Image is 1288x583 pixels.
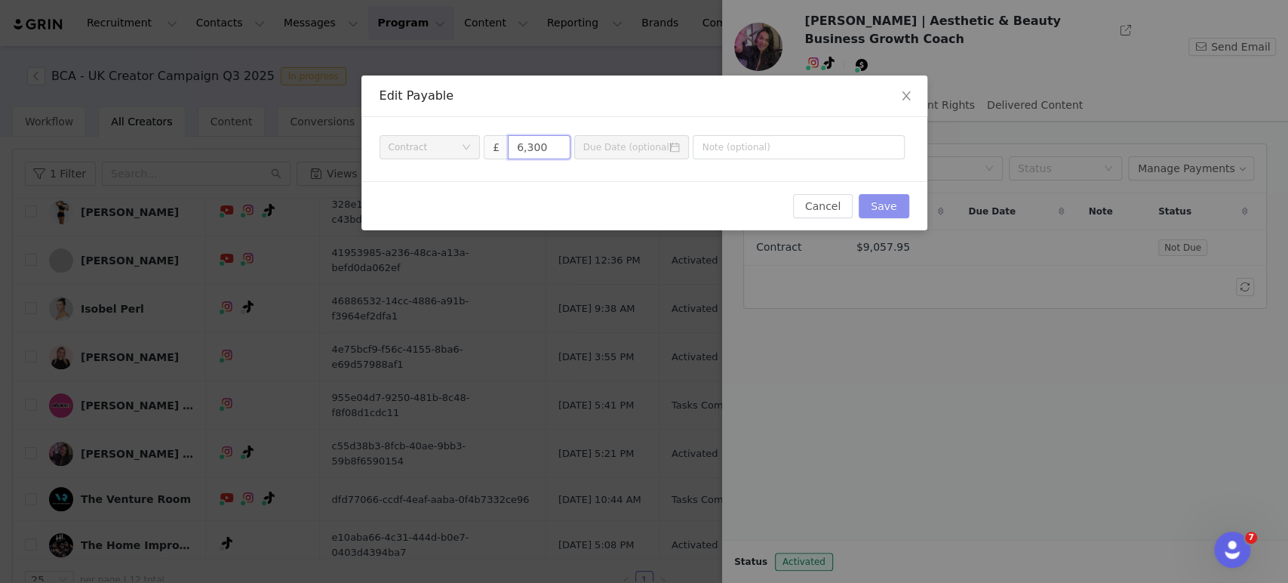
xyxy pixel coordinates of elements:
[462,143,471,153] i: icon: down
[669,142,680,153] i: icon: calendar
[793,194,853,218] button: Cancel
[484,135,508,159] span: £
[389,136,428,159] div: Contract
[693,135,905,159] input: Note (optional)
[574,135,690,159] input: Due Date (optional)
[1245,532,1257,544] span: 7
[859,194,908,218] button: Save
[900,90,912,102] i: icon: close
[885,76,927,118] button: Close
[380,88,909,104] div: Edit Payable
[1214,532,1250,568] iframe: Intercom live chat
